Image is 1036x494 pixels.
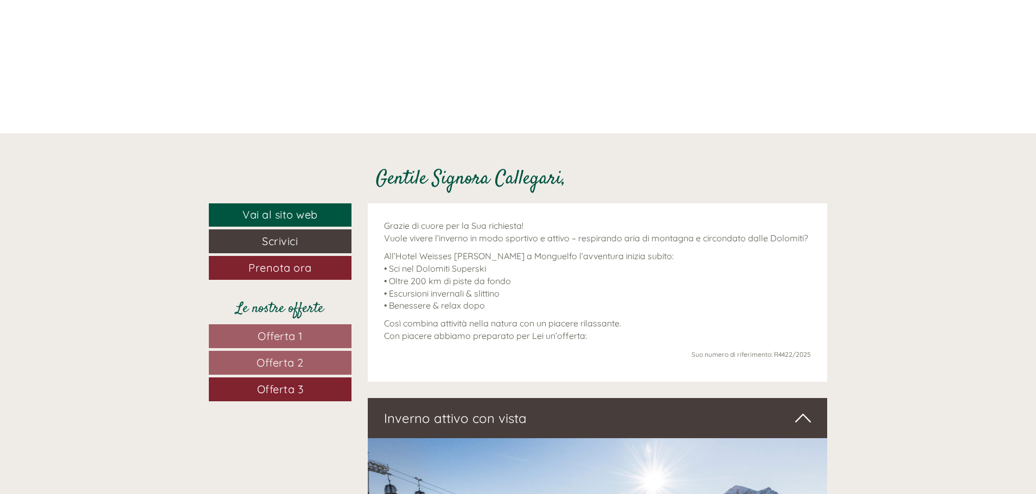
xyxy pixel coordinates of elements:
p: Così combina attività nella natura con un piacere rilassante. Con piacere abbiamo preparato per L... [384,317,811,342]
div: Hotel Weisses [PERSON_NAME] [16,31,171,40]
small: 15:16 [16,53,171,60]
a: Prenota ora [209,256,351,280]
button: Invia [369,281,428,305]
h1: Gentile Signora Callegari, [376,169,566,190]
div: Le nostre offerte [209,299,351,319]
a: Vai al sito web [209,203,351,227]
span: Offerta 3 [257,382,304,396]
span: Suo numero di riferimento: R4422/2025 [692,350,811,358]
span: Offerta 1 [258,329,303,343]
a: Scrivici [209,229,351,253]
div: [DATE] [193,8,234,27]
p: Grazie di cuore per la Sua richiesta! Vuole vivere l’inverno in modo sportivo e attivo – respiran... [384,220,811,245]
div: Inverno attivo con vista [368,398,828,438]
p: All’Hotel Weisses [PERSON_NAME] a Monguelfo l’avventura inizia subito: • Sci nel Dolomiti Supersk... [384,250,811,312]
span: Offerta 2 [257,356,304,369]
div: Buon giorno, come possiamo aiutarla? [8,29,177,62]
